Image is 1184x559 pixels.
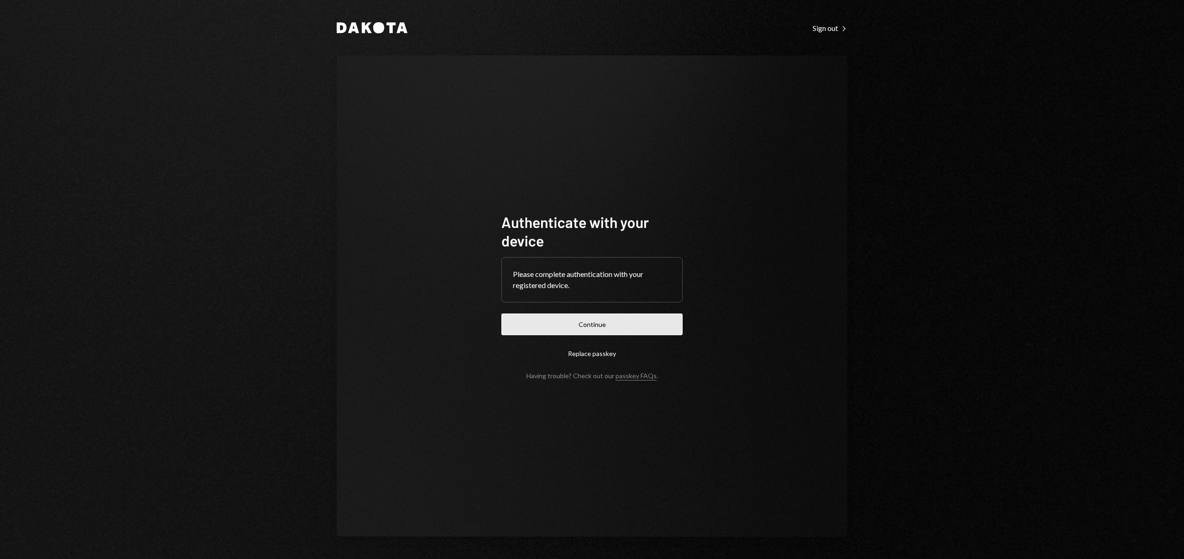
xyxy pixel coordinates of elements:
button: Replace passkey [501,343,683,364]
div: Having trouble? Check out our . [526,372,658,380]
div: Sign out [813,24,847,33]
h1: Authenticate with your device [501,213,683,250]
div: Please complete authentication with your registered device. [513,269,671,291]
a: Sign out [813,23,847,33]
button: Continue [501,313,683,335]
a: passkey FAQs [616,372,657,381]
